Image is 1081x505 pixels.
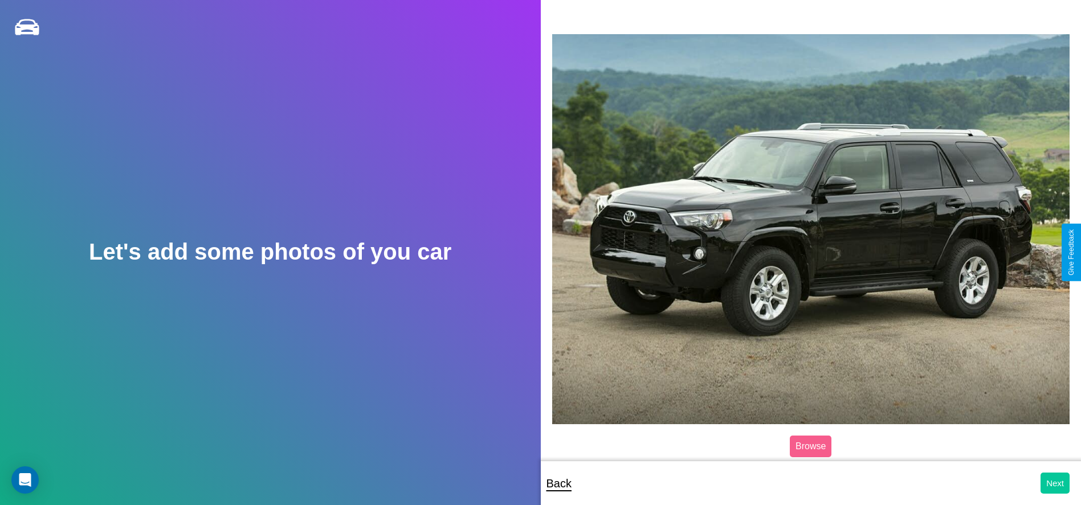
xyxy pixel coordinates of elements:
label: Browse [790,436,831,457]
h2: Let's add some photos of you car [89,239,451,265]
img: posted [552,34,1070,424]
button: Next [1041,473,1070,494]
p: Back [546,473,572,494]
div: Open Intercom Messenger [11,466,39,494]
div: Give Feedback [1067,229,1075,276]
